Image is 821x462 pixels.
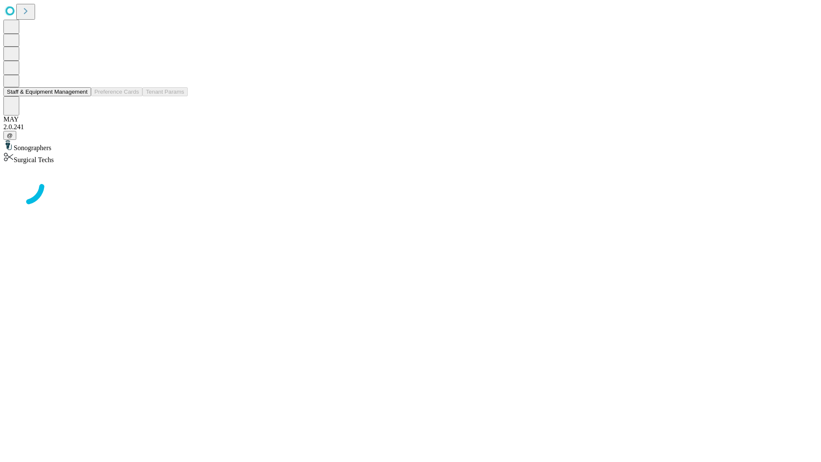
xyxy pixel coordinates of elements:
[7,132,13,139] span: @
[142,87,188,96] button: Tenant Params
[3,131,16,140] button: @
[91,87,142,96] button: Preference Cards
[3,152,818,164] div: Surgical Techs
[3,115,818,123] div: MAY
[3,140,818,152] div: Sonographers
[3,123,818,131] div: 2.0.241
[3,87,91,96] button: Staff & Equipment Management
